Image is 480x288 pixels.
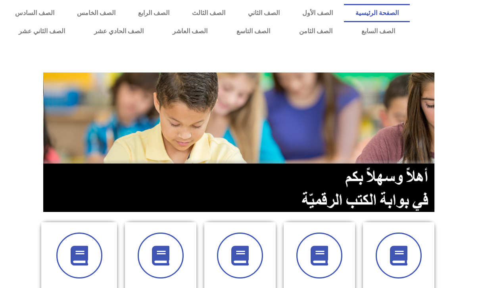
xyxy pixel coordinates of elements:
a: الصف الثاني [236,4,291,22]
a: الصف الأول [291,4,344,22]
a: الصف الثامن [285,22,347,40]
a: الصف الخامس [66,4,127,22]
a: الصف العاشر [158,22,222,40]
a: الصف التاسع [222,22,285,40]
a: الصف السادس [4,4,66,22]
a: الصف الرابع [127,4,181,22]
a: الصف الثالث [181,4,237,22]
a: الصفحة الرئيسية [344,4,410,22]
a: الصف الحادي عشر [79,22,158,40]
a: الصف الثاني عشر [4,22,79,40]
a: الصف السابع [347,22,410,40]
